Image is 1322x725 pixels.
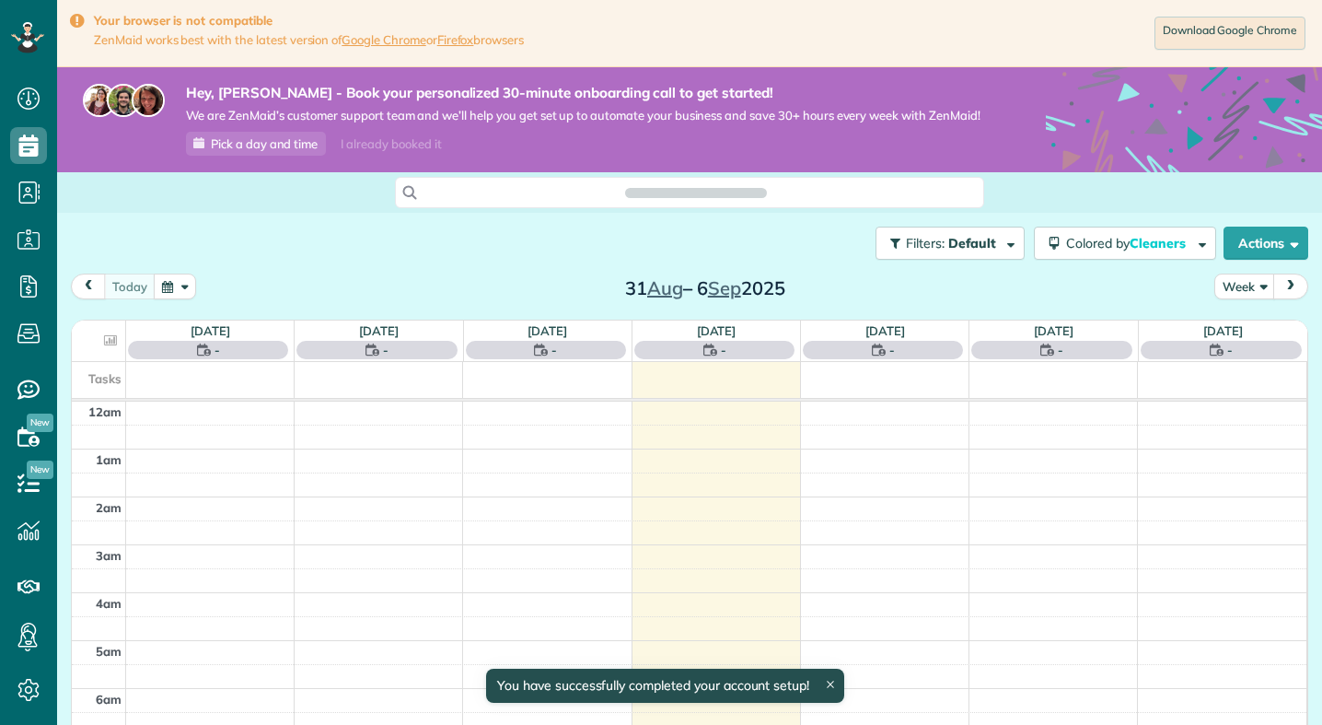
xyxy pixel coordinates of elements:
[551,341,557,359] span: -
[94,32,524,48] span: ZenMaid works best with the latest version of or browsers
[211,136,318,151] span: Pick a day and time
[697,323,736,338] a: [DATE]
[342,32,426,47] a: Google Chrome
[96,644,122,659] span: 5am
[186,84,980,102] strong: Hey, [PERSON_NAME] - Book your personalized 30-minute onboarding call to get started!
[948,235,997,251] span: Default
[647,276,683,299] span: Aug
[132,84,165,117] img: michelle-19f622bdf1676172e81f8f8fba1fb50e276960ebfe0243fe18214015130c80e4.jpg
[1034,227,1216,260] button: Colored byCleaners
[1130,235,1189,251] span: Cleaners
[88,404,122,419] span: 12am
[186,108,980,123] span: We are ZenMaid’s customer support team and we’ll help you get set up to automate your business an...
[1227,341,1233,359] span: -
[721,341,726,359] span: -
[27,414,53,432] span: New
[590,278,820,298] h2: 31 – 6 2025
[1273,274,1308,298] button: next
[1066,235,1192,251] span: Colored by
[88,371,122,386] span: Tasks
[96,548,122,563] span: 3am
[486,669,844,703] div: You have successfully completed your account setup!
[83,84,116,117] img: maria-72a9807cf96188c08ef61303f053569d2e2a8a1cde33d635c8a3ac13582a053d.jpg
[186,132,326,156] a: Pick a day and time
[191,323,230,338] a: [DATE]
[94,13,524,29] strong: Your browser is not compatible
[96,596,122,611] span: 4am
[876,227,1025,260] button: Filters: Default
[27,461,53,479] span: New
[1223,227,1308,260] button: Actions
[96,452,122,467] span: 1am
[708,276,741,299] span: Sep
[215,341,220,359] span: -
[906,235,945,251] span: Filters:
[1034,323,1073,338] a: [DATE]
[107,84,140,117] img: jorge-587dff0eeaa6aab1f244e6dc62b8924c3b6ad411094392a53c71c6c4a576187d.jpg
[866,227,1025,260] a: Filters: Default
[889,341,895,359] span: -
[1203,323,1243,338] a: [DATE]
[96,692,122,707] span: 6am
[644,183,748,202] span: Search ZenMaid…
[528,323,567,338] a: [DATE]
[96,500,122,515] span: 2am
[383,341,388,359] span: -
[437,32,474,47] a: Firefox
[71,274,106,298] button: prev
[359,323,399,338] a: [DATE]
[104,274,156,298] button: Today
[1058,341,1063,359] span: -
[865,323,905,338] a: [DATE]
[1214,274,1275,298] button: Week
[330,133,452,156] div: I already booked it
[1154,17,1305,50] a: Download Google Chrome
